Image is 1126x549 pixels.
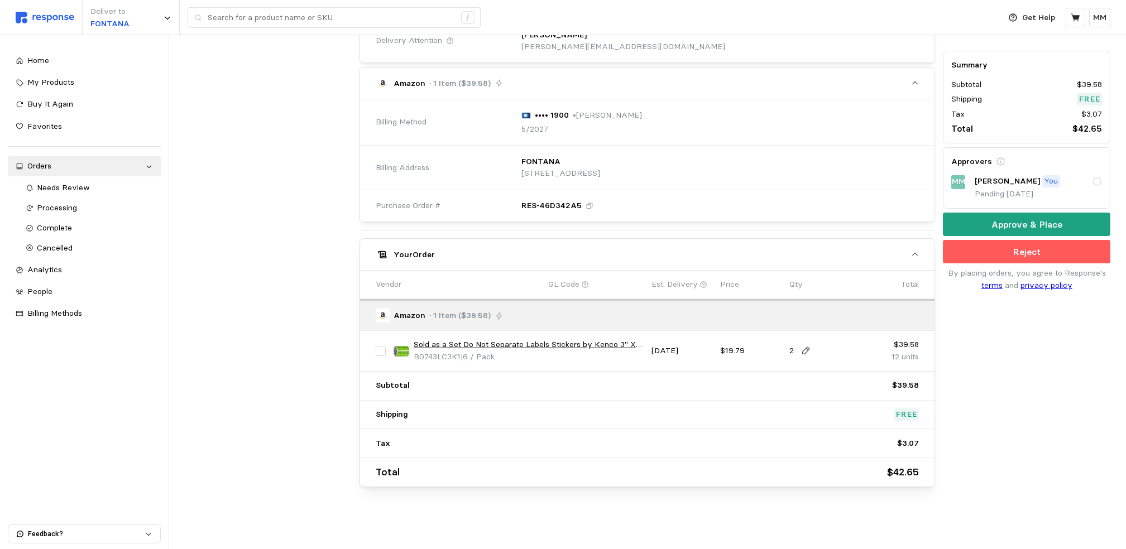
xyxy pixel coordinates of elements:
[414,339,644,351] a: Sold as a Set Do Not Separate Labels Stickers by Kenco 3" X 1" Fluorescent Green FBA Labels Shipp...
[18,218,161,238] a: Complete
[37,182,90,192] span: Needs Review
[18,198,161,218] a: Processing
[1013,245,1041,259] p: Reject
[951,79,981,92] p: Subtotal
[430,310,491,322] p: · 1 Item ($39.58)
[27,160,141,172] div: Orders
[376,408,408,421] p: Shipping
[208,8,455,28] input: Search for a product name or SKU
[896,408,917,421] p: Free
[376,437,390,450] p: Tax
[1023,12,1056,24] p: Get Help
[8,304,161,324] a: Billing Methods
[975,189,1102,201] p: Pending [DATE]
[1093,12,1106,24] p: MM
[90,18,130,30] p: FONTANA
[1079,94,1100,106] p: Free
[535,109,569,122] p: •••• 1900
[1081,108,1102,121] p: $3.07
[951,59,1102,71] h5: Summary
[376,464,400,480] p: Total
[461,11,475,25] div: /
[981,280,1003,290] a: terms
[360,99,935,221] div: Amazon· 1 Item ($39.58)
[376,116,427,128] span: Billing Method
[951,108,965,121] p: Tax
[394,310,426,322] p: Amazon
[521,41,725,53] p: [PERSON_NAME][EMAIL_ADDRESS][DOMAIN_NAME]
[1020,280,1072,290] a: privacy policy
[521,167,600,180] p: [STREET_ADDRESS]
[1089,8,1110,27] button: MM
[858,351,919,363] p: 12 units
[8,525,160,543] button: Feedback?
[376,200,440,212] span: Purchase Order #
[28,529,145,539] p: Feedback?
[887,464,919,480] p: $42.65
[37,223,73,233] span: Complete
[521,156,560,168] p: FONTANA
[720,278,739,291] p: Price
[1077,79,1102,92] p: $39.58
[975,176,1040,188] p: [PERSON_NAME]
[952,176,965,189] p: MM
[376,379,410,392] p: Subtotal
[720,345,781,357] p: $19.79
[901,278,919,291] p: Total
[1044,176,1058,188] p: You
[943,213,1110,237] button: Approve & Place
[27,55,49,65] span: Home
[8,260,161,280] a: Analytics
[27,99,73,109] span: Buy It Again
[27,77,74,87] span: My Products
[8,282,161,302] a: People
[394,78,426,90] p: Amazon
[951,156,992,168] h5: Approvers
[651,345,712,357] p: [DATE]
[8,73,161,93] a: My Products
[360,239,935,270] button: YourOrder
[18,238,161,258] a: Cancelled
[394,249,435,261] h5: Your Order
[37,243,73,253] span: Cancelled
[521,123,548,136] p: 5/2027
[1002,7,1062,28] button: Get Help
[360,68,935,99] button: Amazon· 1 Item ($39.58)
[461,351,495,362] span: | 6 / Pack
[8,156,161,176] a: Orders
[376,35,442,47] span: Delivery Attention
[8,51,161,71] a: Home
[1072,122,1102,136] p: $42.65
[8,117,161,137] a: Favorites
[548,278,579,291] p: GL Code
[27,121,62,131] span: Favorites
[376,278,401,291] p: Vendor
[27,308,82,318] span: Billing Methods
[521,112,531,119] img: svg%3e
[90,6,130,18] p: Deliver to
[521,200,582,212] p: RES-46D342A5
[18,178,161,198] a: Needs Review
[951,122,973,136] p: Total
[360,270,935,486] div: YourOrder
[394,343,410,359] img: 71oBDIb9VfL.__AC_SX300_SY300_QL70_ML2_.jpg
[943,240,1110,264] button: Reject
[37,203,78,213] span: Processing
[951,94,982,106] p: Shipping
[991,218,1062,232] p: Approve & Place
[573,109,642,122] p: • [PERSON_NAME]
[430,78,491,90] p: · 1 Item ($39.58)
[892,379,919,392] p: $39.58
[27,286,52,296] span: People
[943,268,1110,292] p: By placing orders, you agree to Response's and
[789,278,803,291] p: Qty
[651,278,698,291] p: Est. Delivery
[858,339,919,351] p: $39.58
[897,437,919,450] p: $3.07
[27,264,62,274] span: Analytics
[414,351,461,362] span: B0743LC3K1
[16,12,74,23] img: svg%3e
[8,94,161,114] a: Buy It Again
[789,345,794,357] p: 2
[376,162,429,174] span: Billing Address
